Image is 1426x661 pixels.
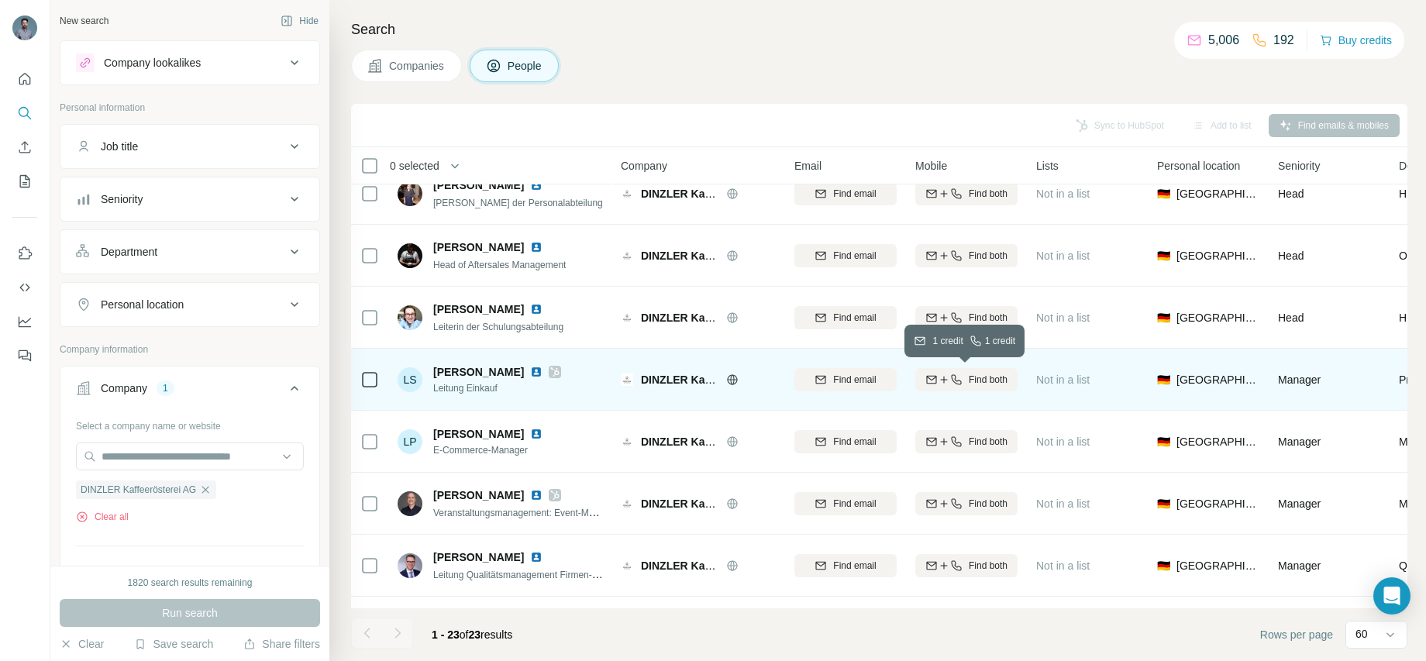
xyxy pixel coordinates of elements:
button: Use Surfe on LinkedIn [12,239,37,267]
span: HR [1399,310,1414,325]
img: Avatar [398,243,422,268]
span: 🇩🇪 [1157,558,1170,573]
span: [PERSON_NAME] [433,426,524,442]
img: LinkedIn logo [530,366,542,378]
p: 5,006 [1208,31,1239,50]
span: E-Commerce-Manager [433,443,561,457]
img: Avatar [398,181,422,206]
div: Seniority [101,191,143,207]
button: Find both [915,244,1018,267]
span: Find email [833,435,876,449]
span: 0 selected [390,158,439,174]
div: LP [398,429,422,454]
span: Manager [1278,497,1321,510]
button: Use Surfe API [12,274,37,301]
span: [GEOGRAPHIC_DATA] [1176,434,1259,449]
button: Job title [60,128,319,165]
p: Personal information [60,101,320,115]
img: Avatar [398,553,422,578]
button: Share filters [243,636,320,652]
span: Find email [833,249,876,263]
button: Find both [915,554,1018,577]
span: Not in a list [1036,312,1090,324]
span: Personal location [1157,158,1240,174]
button: Find email [794,368,897,391]
button: Clear all [76,510,129,524]
span: 🇩🇪 [1157,496,1170,511]
span: Manager [1278,559,1321,572]
span: 🇩🇪 [1157,186,1170,201]
img: Logo of DINZLER Kaffeerösterei AG [621,436,633,448]
button: My lists [12,167,37,195]
span: Find both [969,435,1007,449]
span: Rows per page [1260,627,1333,642]
div: 1820 search results remaining [128,576,253,590]
span: [PERSON_NAME] [433,549,524,565]
button: Find email [794,244,897,267]
span: Head of Aftersales Management [433,260,566,270]
button: Find both [915,492,1018,515]
img: LinkedIn logo [530,303,542,315]
span: Find email [833,187,876,201]
span: Not in a list [1036,497,1090,510]
span: DINZLER Kaffeerösterei AG [641,374,783,386]
span: DINZLER Kaffeerösterei AG [641,497,783,510]
span: Seniority [1278,158,1320,174]
img: LinkedIn logo [530,489,542,501]
button: Search [12,99,37,127]
img: Logo of DINZLER Kaffeerösterei AG [621,188,633,200]
img: Logo of DINZLER Kaffeerösterei AG [621,312,633,324]
span: HR [1399,186,1414,201]
button: Enrich CSV [12,133,37,161]
span: People [508,58,543,74]
button: Find email [794,306,897,329]
span: Manager [1278,374,1321,386]
span: [PERSON_NAME] der Personalabteilung [433,198,603,208]
span: Not in a list [1036,374,1090,386]
span: Company [621,158,667,174]
div: Company lookalikes [104,55,201,71]
p: 192 [1273,31,1294,50]
button: Company1 [60,370,319,413]
img: LinkedIn logo [530,241,542,253]
span: Find email [833,497,876,511]
span: Manager [1278,436,1321,448]
span: Head [1278,250,1304,262]
span: Find email [833,559,876,573]
span: Email [794,158,821,174]
span: Leitung Einkauf [433,381,561,395]
span: [GEOGRAPHIC_DATA] [1176,558,1259,573]
span: Head [1278,188,1304,200]
span: Lists [1036,158,1059,174]
button: Save search [134,636,213,652]
span: Not in a list [1036,436,1090,448]
span: [PERSON_NAME] [433,487,524,503]
img: Logo of DINZLER Kaffeerösterei AG [621,250,633,262]
span: Other [1399,248,1426,263]
div: Department [101,244,157,260]
span: Mobile [915,158,947,174]
span: 🇩🇪 [1157,372,1170,387]
div: Company [101,380,147,396]
div: LS [398,367,422,392]
button: Hide [270,9,329,33]
button: Seniority [60,181,319,218]
button: Feedback [12,342,37,370]
span: [GEOGRAPHIC_DATA] [1176,372,1259,387]
span: Leiterin der Schulungsabteilung [433,322,563,332]
span: Find both [969,497,1007,511]
button: Company lookalikes [60,44,319,81]
button: Department [60,233,319,270]
div: New search [60,14,108,28]
button: Find both [915,430,1018,453]
div: 1 [157,381,174,395]
span: Find email [833,373,876,387]
span: results [432,628,512,641]
span: 🇩🇪 [1157,310,1170,325]
button: Find both [915,182,1018,205]
span: Find both [969,249,1007,263]
span: DINZLER Kaffeerösterei AG [81,483,196,497]
button: Find email [794,492,897,515]
span: DINZLER Kaffeerösterei AG [641,559,783,572]
span: Veranstaltungsmanagement: Event-Management [433,506,635,518]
